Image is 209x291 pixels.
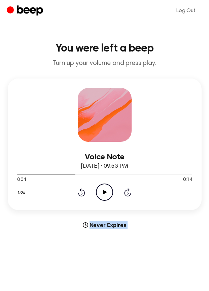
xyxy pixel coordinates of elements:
p: Turn up your volume and press play. [5,59,204,68]
span: [DATE] · 09:53 PM [81,163,128,169]
button: 1.0x [17,187,28,198]
a: Log Out [170,3,202,19]
h3: Voice Note [17,153,192,162]
div: Never Expires [8,221,202,229]
h1: You were left a beep [5,43,204,54]
span: 0:14 [183,176,192,184]
a: Beep [7,4,45,18]
span: 0:04 [17,176,26,184]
